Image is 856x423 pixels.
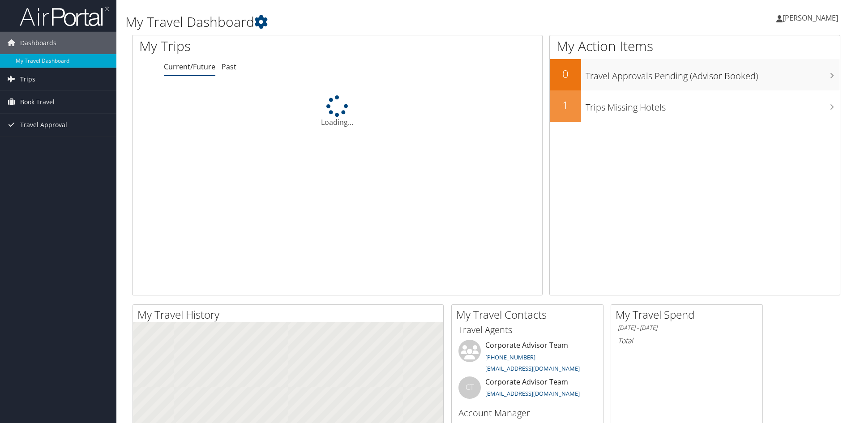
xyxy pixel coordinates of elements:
h2: 0 [550,66,581,81]
span: Dashboards [20,32,56,54]
a: 0Travel Approvals Pending (Advisor Booked) [550,59,840,90]
h2: 1 [550,98,581,113]
h3: Account Manager [458,407,596,419]
h1: My Action Items [550,37,840,56]
a: [PERSON_NAME] [776,4,847,31]
h2: My Travel Spend [616,307,762,322]
h2: My Travel History [137,307,443,322]
a: 1Trips Missing Hotels [550,90,840,122]
h3: Travel Agents [458,324,596,336]
span: [PERSON_NAME] [783,13,838,23]
a: [PHONE_NUMBER] [485,353,535,361]
h6: [DATE] - [DATE] [618,324,756,332]
div: CT [458,376,481,399]
a: [EMAIL_ADDRESS][DOMAIN_NAME] [485,389,580,397]
li: Corporate Advisor Team [454,340,601,376]
a: Past [222,62,236,72]
span: Trips [20,68,35,90]
h3: Trips Missing Hotels [586,97,840,114]
a: [EMAIL_ADDRESS][DOMAIN_NAME] [485,364,580,372]
span: Travel Approval [20,114,67,136]
li: Corporate Advisor Team [454,376,601,406]
a: Current/Future [164,62,215,72]
div: Loading... [133,95,542,128]
h1: My Travel Dashboard [125,13,607,31]
h2: My Travel Contacts [456,307,603,322]
span: Book Travel [20,91,55,113]
h6: Total [618,336,756,346]
img: airportal-logo.png [20,6,109,27]
h1: My Trips [139,37,365,56]
h3: Travel Approvals Pending (Advisor Booked) [586,65,840,82]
